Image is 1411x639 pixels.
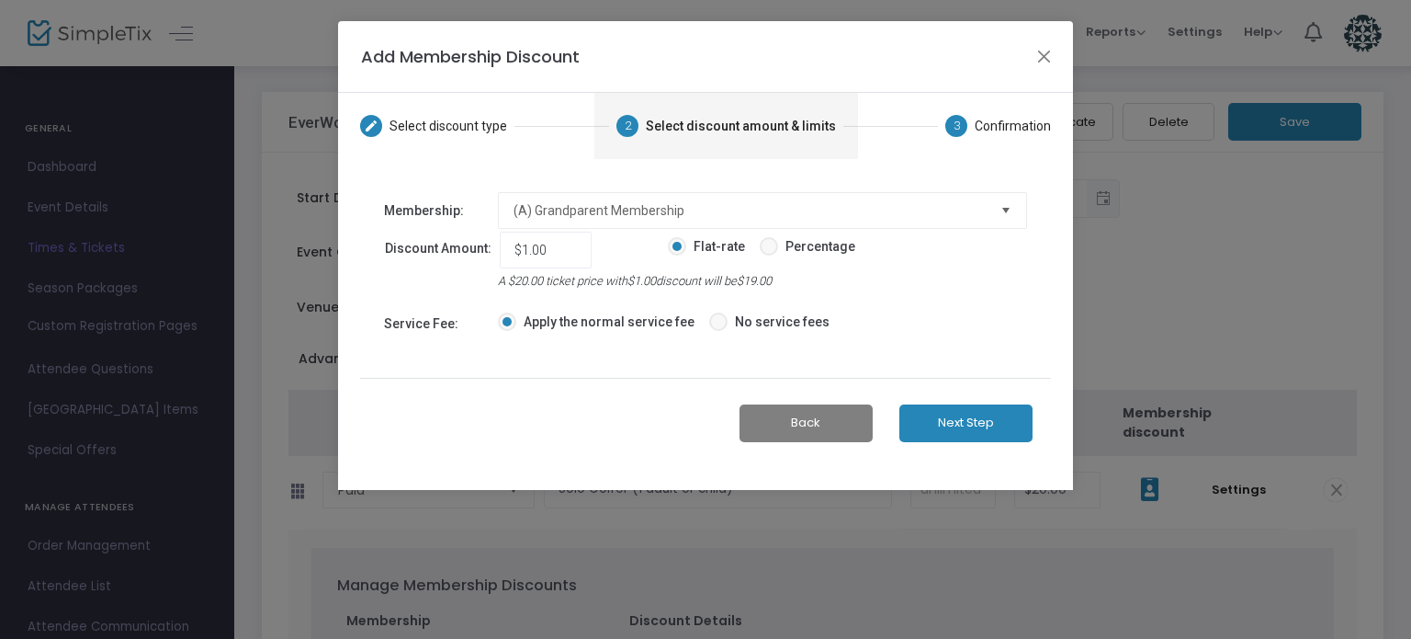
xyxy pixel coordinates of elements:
button: Next Step [899,405,1033,442]
span: 3 [954,119,960,132]
span: Percentage [778,237,855,257]
span: 2 [625,119,631,132]
label: Membership: [384,201,464,221]
label: Discount Amount: [385,239,496,258]
span: Apply the normal service fee [516,313,694,332]
h4: Add Membership Discount [361,44,580,69]
div: Confirmation [975,117,1051,136]
span: Flat-rate [686,237,745,257]
button: Select [993,193,1019,228]
mat-icon: create [364,119,378,133]
div: Select discount amount & limits [646,117,836,136]
span: No service fees [728,313,830,332]
button: Back [739,405,873,442]
button: Close [1033,44,1056,68]
div: Select discount type [389,117,507,136]
span: (A) Grandparent Membership [514,201,986,220]
label: Service Fee: [384,314,458,334]
p: A $20.00 ticket price with discount will be $19.00 [498,272,1027,291]
span: $1.00 [627,274,656,288]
